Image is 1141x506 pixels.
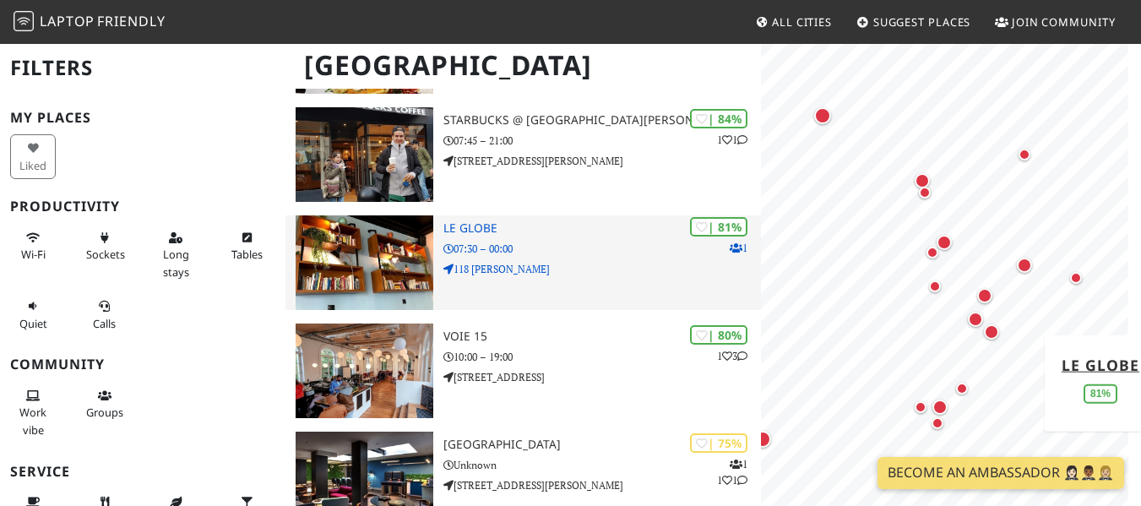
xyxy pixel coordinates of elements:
div: Map marker [915,182,935,203]
a: Starbucks @ Avenue de la Motte-Picquet | 84% 11 Starbucks @ [GEOGRAPHIC_DATA][PERSON_NAME] 07:45 ... [285,107,761,202]
p: 118 [PERSON_NAME] [443,261,760,277]
p: 07:30 – 00:00 [443,241,760,257]
button: Long stays [153,224,198,286]
p: Unknown [443,457,760,473]
div: Map marker [981,321,1002,343]
div: Map marker [1014,144,1035,165]
div: Map marker [925,276,945,297]
p: [STREET_ADDRESS][PERSON_NAME] [443,477,760,493]
h3: Productivity [10,199,275,215]
a: Le Globe | 81% 1 Le Globe 07:30 – 00:00 118 [PERSON_NAME] [285,215,761,310]
button: Wi-Fi [10,224,56,269]
a: All Cities [748,7,839,37]
span: Quiet [19,316,47,331]
div: Map marker [952,378,972,399]
span: Long stays [163,247,189,279]
div: Map marker [811,104,834,128]
p: 1 1 1 [717,456,747,488]
div: Map marker [911,170,933,192]
span: Video/audio calls [93,316,116,331]
span: People working [19,405,46,437]
p: 10:00 – 19:00 [443,349,760,365]
span: All Cities [772,14,832,30]
h3: Le Globe [443,221,760,236]
h3: Community [10,356,275,373]
span: Power sockets [86,247,125,262]
img: Starbucks @ Avenue de la Motte-Picquet [296,107,434,202]
div: | 75% [690,433,747,453]
span: Friendly [97,12,165,30]
h3: Starbucks @ [GEOGRAPHIC_DATA][PERSON_NAME] [443,113,760,128]
h3: Service [10,464,275,480]
span: Laptop [40,12,95,30]
p: [STREET_ADDRESS][PERSON_NAME] [443,153,760,169]
a: Voie 15 | 80% 13 Voie 15 10:00 – 19:00 [STREET_ADDRESS] [285,324,761,418]
div: Map marker [929,396,951,418]
div: | 84% [690,109,747,128]
div: Map marker [964,308,986,330]
button: Calls [81,292,127,337]
a: LaptopFriendly LaptopFriendly [14,8,166,37]
p: 1 1 [717,132,747,148]
a: Suggest Places [850,7,978,37]
h3: Voie 15 [443,329,760,344]
button: Groups [81,382,127,427]
p: 07:45 – 21:00 [443,133,760,149]
h3: My Places [10,110,275,126]
button: Work vibe [10,382,56,443]
span: Join Community [1012,14,1116,30]
button: Sockets [81,224,127,269]
span: Stable Wi-Fi [21,247,46,262]
a: Join Community [988,7,1122,37]
img: Voie 15 [296,324,434,418]
img: Le Globe [296,215,434,310]
a: Le Globe [1062,354,1139,374]
button: Quiet [10,292,56,337]
div: Map marker [974,285,996,307]
div: Map marker [1066,268,1086,288]
h3: [GEOGRAPHIC_DATA] [443,438,760,452]
div: | 81% [690,217,747,237]
h1: [GEOGRAPHIC_DATA] [291,42,758,89]
div: Map marker [751,427,774,451]
p: 1 3 [717,348,747,364]
span: Work-friendly tables [231,247,263,262]
div: Map marker [1013,254,1035,276]
p: 1 [730,240,747,256]
span: Group tables [86,405,123,420]
div: | 80% [690,325,747,345]
div: Map marker [933,231,955,253]
button: Tables [224,224,269,269]
span: Suggest Places [873,14,971,30]
div: Map marker [910,397,931,417]
h2: Filters [10,42,275,94]
p: [STREET_ADDRESS] [443,369,760,385]
img: LaptopFriendly [14,11,34,31]
div: Map marker [922,242,943,263]
div: 81% [1084,384,1117,403]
